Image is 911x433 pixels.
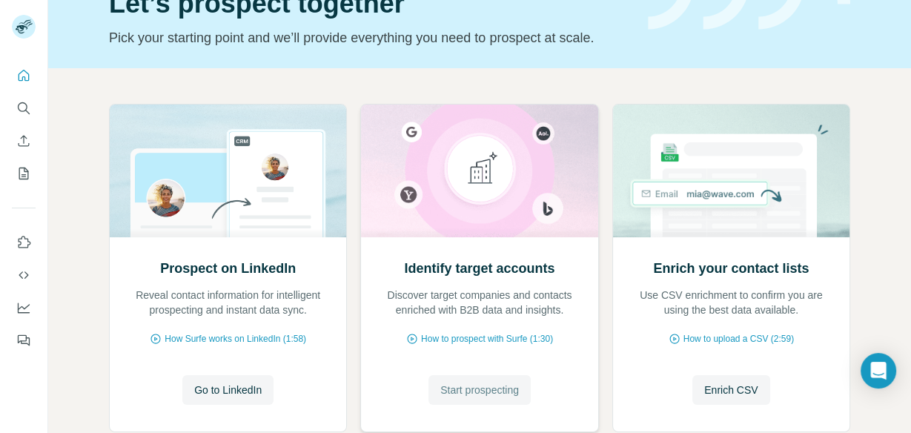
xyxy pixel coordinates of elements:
span: Go to LinkedIn [194,383,262,397]
button: Use Surfe on LinkedIn [12,229,36,256]
button: Dashboard [12,294,36,321]
span: How to upload a CSV (2:59) [683,332,794,346]
button: Enrich CSV [12,128,36,154]
span: Start prospecting [440,383,519,397]
span: How Surfe works on LinkedIn (1:58) [165,332,306,346]
p: Discover target companies and contacts enriched with B2B data and insights. [376,288,583,317]
div: Open Intercom Messenger [861,353,896,389]
span: How to prospect with Surfe (1:30) [421,332,553,346]
h2: Prospect on LinkedIn [160,258,296,279]
p: Reveal contact information for intelligent prospecting and instant data sync. [125,288,331,317]
span: Enrich CSV [704,383,758,397]
button: Search [12,95,36,122]
button: My lists [12,160,36,187]
img: Avatar [12,15,36,39]
button: Go to LinkedIn [182,375,274,405]
button: Start prospecting [428,375,531,405]
h2: Enrich your contact lists [653,258,809,279]
h2: Identify target accounts [404,258,554,279]
p: Pick your starting point and we’ll provide everything you need to prospect at scale. [109,27,630,48]
button: Use Surfe API [12,262,36,288]
img: Identify target accounts [360,105,598,237]
img: Prospect on LinkedIn [109,105,347,237]
button: Enrich CSV [692,375,769,405]
img: Enrich your contact lists [612,105,850,237]
button: Feedback [12,327,36,354]
p: Use CSV enrichment to confirm you are using the best data available. [628,288,835,317]
button: Quick start [12,62,36,89]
